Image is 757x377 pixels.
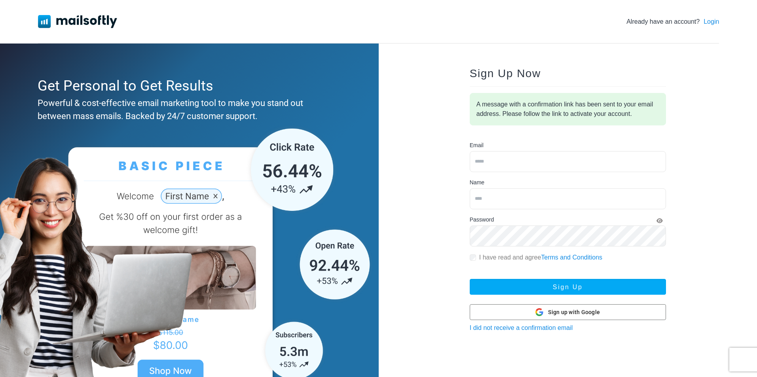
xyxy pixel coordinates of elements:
label: Password [470,216,494,224]
label: Email [470,141,484,150]
label: Name [470,178,484,187]
i: Show Password [656,218,663,224]
button: Sign Up [470,279,666,295]
a: Login [704,17,719,27]
div: Get Personal to Get Results [38,75,337,97]
a: I did not receive a confirmation email [470,324,573,331]
div: A message with a confirmation link has been sent to your email address. Please follow the link to... [470,93,666,125]
button: Sign up with Google [470,304,666,320]
span: Sign up with Google [548,308,600,316]
div: Powerful & cost-effective email marketing tool to make you stand out between mass emails. Backed ... [38,97,337,123]
a: Terms and Conditions [541,254,602,261]
span: Sign Up Now [470,67,541,80]
label: I have read and agree [479,253,602,262]
div: Already have an account? [626,17,719,27]
img: Mailsoftly [38,15,117,28]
